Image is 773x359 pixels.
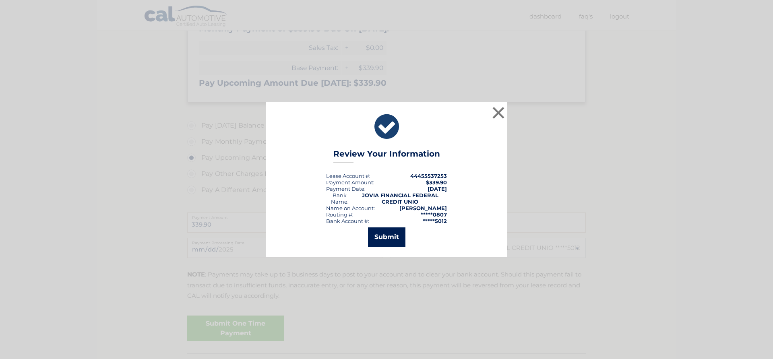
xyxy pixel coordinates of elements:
span: [DATE] [428,186,447,192]
div: Lease Account #: [326,173,370,179]
div: Name on Account: [326,205,375,211]
strong: 44455537253 [410,173,447,179]
strong: [PERSON_NAME] [399,205,447,211]
h3: Review Your Information [333,149,440,163]
div: Bank Name: [326,192,353,205]
div: Routing #: [326,211,353,218]
div: : [326,186,366,192]
button: Submit [368,227,405,247]
div: Payment Amount: [326,179,374,186]
span: $339.90 [426,179,447,186]
button: × [490,105,506,121]
div: Bank Account #: [326,218,369,224]
strong: JOVIA FINANCIAL FEDERAL CREDIT UNIO [362,192,438,205]
span: Payment Date [326,186,364,192]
